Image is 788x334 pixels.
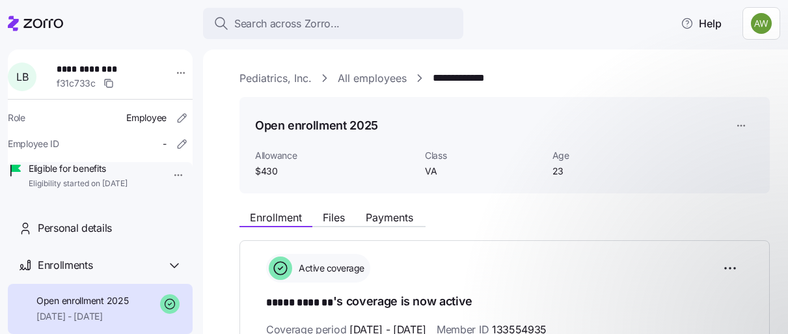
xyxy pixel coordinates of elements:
span: Eligible for benefits [29,162,128,175]
iframe: Intercom notifications message [515,217,775,327]
span: Help [681,16,722,31]
span: Active coverage [295,262,364,275]
span: Enrollment [250,212,302,223]
span: 23 [552,165,670,178]
span: - [163,137,167,150]
span: Payments [366,212,413,223]
span: Allowance [255,149,414,162]
span: [DATE] - [DATE] [36,310,128,323]
h1: 's coverage is now active [266,293,743,311]
h1: Open enrollment 2025 [255,117,378,133]
span: Employee [126,111,167,124]
a: Pediatrics, Inc. [239,70,312,87]
span: VA [425,165,542,178]
button: Help [670,10,732,36]
span: L B [16,72,28,82]
button: Search across Zorro... [203,8,463,39]
a: All employees [338,70,407,87]
img: 187a7125535df60c6aafd4bbd4ff0edb [751,13,772,34]
span: f31c733c [57,77,96,90]
span: Enrollments [38,257,92,273]
span: Class [425,149,542,162]
span: Personal details [38,220,112,236]
span: Files [323,212,345,223]
span: Employee ID [8,137,59,150]
span: Age [552,149,670,162]
span: Search across Zorro... [234,16,340,32]
span: Eligibility started on [DATE] [29,178,128,189]
span: Role [8,111,25,124]
span: Open enrollment 2025 [36,294,128,307]
span: $430 [255,165,414,178]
